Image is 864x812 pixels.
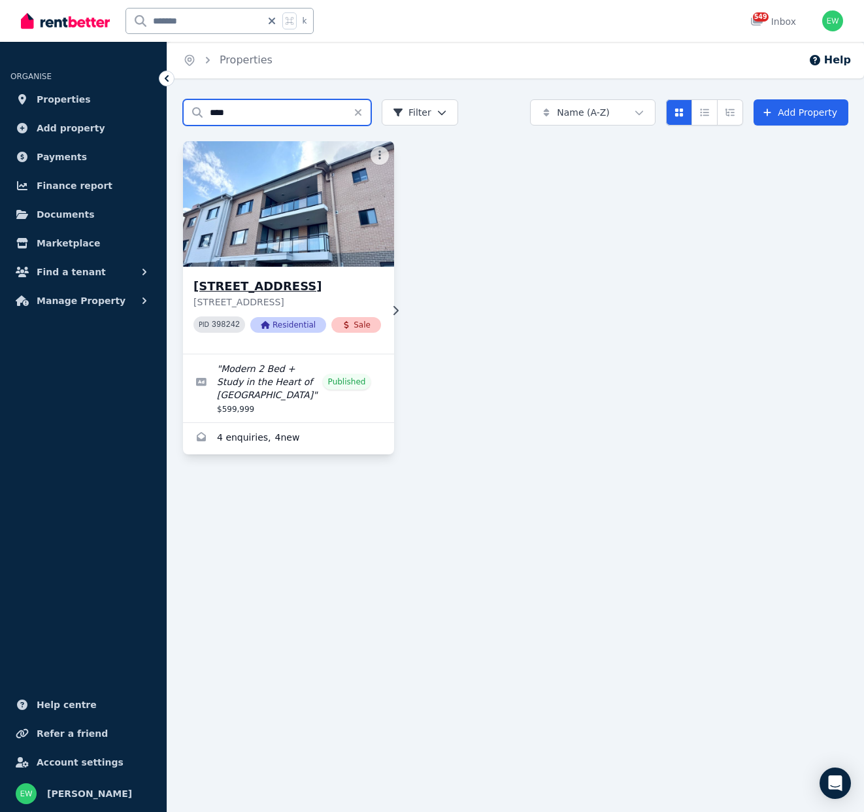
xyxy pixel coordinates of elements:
[250,317,326,333] span: Residential
[10,72,52,81] span: ORGANISE
[178,138,399,270] img: 7/80 Tasman Parade, Fairfield West
[331,317,381,333] span: Sale
[37,726,108,741] span: Refer a friend
[10,288,156,314] button: Manage Property
[167,42,288,78] nav: Breadcrumb
[691,99,718,126] button: Compact list view
[37,235,100,251] span: Marketplace
[754,99,848,126] a: Add Property
[10,86,156,112] a: Properties
[666,99,743,126] div: View options
[10,720,156,747] a: Refer a friend
[382,99,458,126] button: Filter
[753,12,769,22] span: 549
[371,146,389,165] button: More options
[37,178,112,194] span: Finance report
[37,92,91,107] span: Properties
[717,99,743,126] button: Expanded list view
[10,230,156,256] a: Marketplace
[666,99,692,126] button: Card view
[37,754,124,770] span: Account settings
[220,54,273,66] a: Properties
[302,16,307,26] span: k
[37,149,87,165] span: Payments
[10,692,156,718] a: Help centre
[10,115,156,141] a: Add property
[808,52,851,68] button: Help
[37,264,106,280] span: Find a tenant
[10,144,156,170] a: Payments
[193,296,381,309] p: [STREET_ADDRESS]
[16,783,37,804] img: Evelyn Wang
[37,207,95,222] span: Documents
[183,141,394,354] a: 7/80 Tasman Parade, Fairfield West[STREET_ADDRESS][STREET_ADDRESS]PID 398242ResidentialSale
[530,99,656,126] button: Name (A-Z)
[37,120,105,136] span: Add property
[820,768,851,799] div: Open Intercom Messenger
[393,106,431,119] span: Filter
[193,277,381,296] h3: [STREET_ADDRESS]
[10,173,156,199] a: Finance report
[10,201,156,228] a: Documents
[750,15,796,28] div: Inbox
[37,697,97,713] span: Help centre
[199,321,209,328] small: PID
[212,320,240,330] code: 398242
[21,11,110,31] img: RentBetter
[183,354,394,422] a: Edit listing: Modern 2 Bed + Study in the Heart of Fairfield West
[47,786,132,802] span: [PERSON_NAME]
[10,259,156,285] button: Find a tenant
[822,10,843,31] img: Evelyn Wang
[557,106,610,119] span: Name (A-Z)
[183,423,394,454] a: Enquiries for 7/80 Tasman Parade, Fairfield West
[37,293,125,309] span: Manage Property
[10,749,156,775] a: Account settings
[353,99,371,126] button: Clear search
